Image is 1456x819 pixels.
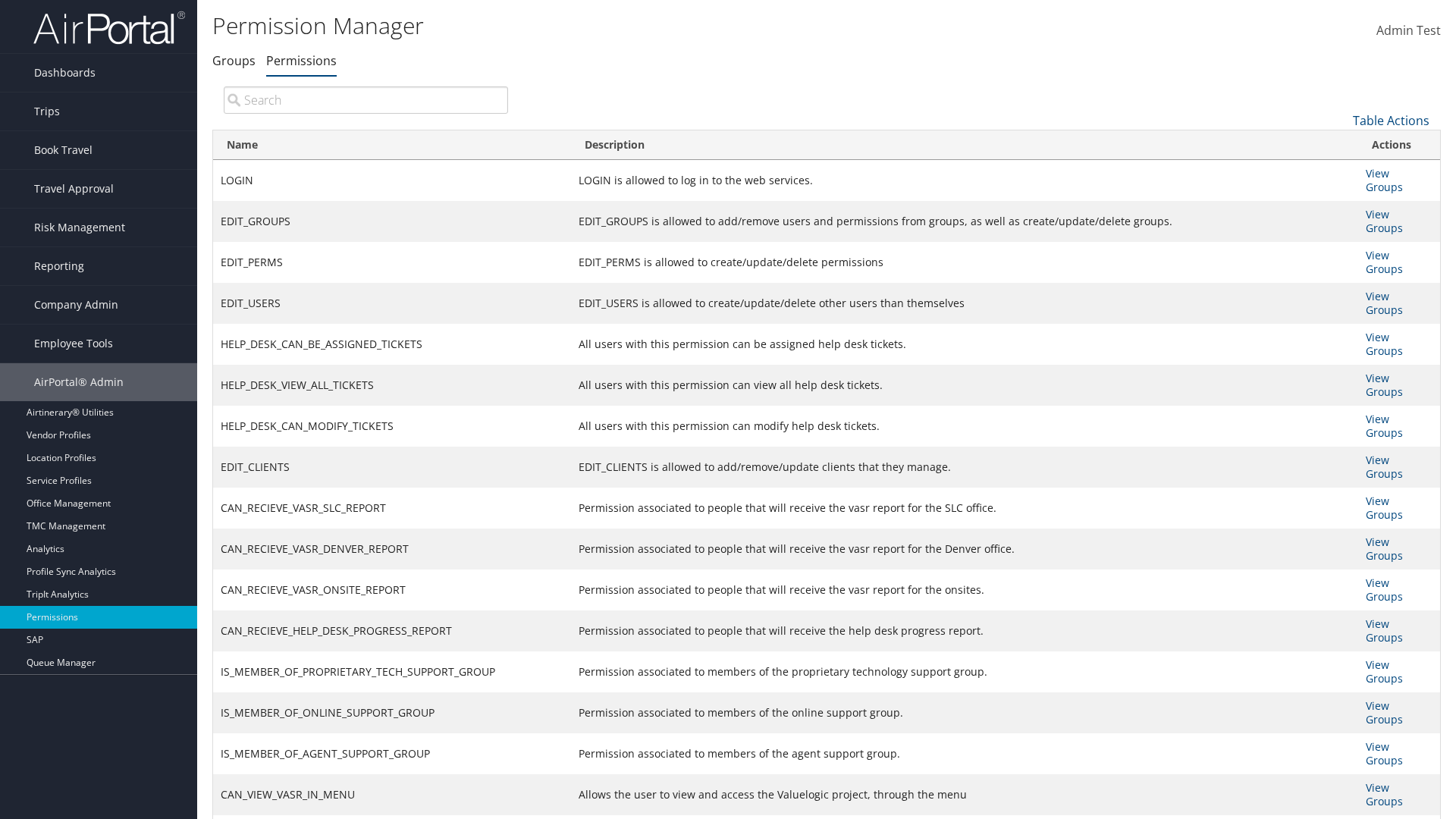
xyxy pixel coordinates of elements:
a: View Groups [1366,371,1403,399]
span: Book Travel [34,131,93,169]
a: Groups [212,52,256,69]
span: AirPortal® Admin [34,363,124,401]
td: CAN_RECIEVE_VASR_DENVER_REPORT [213,529,571,570]
td: IS_MEMBER_OF_ONLINE_SUPPORT_GROUP [213,692,571,733]
td: CAN_RECIEVE_HELP_DESK_PROGRESS_REPORT [213,610,571,651]
td: EDIT_GROUPS [213,201,571,242]
td: All users with this permission can modify help desk tickets. [571,406,1358,447]
h1: Permission Manager [212,10,1031,42]
td: Permission associated to people that will receive the vasr report for the onsites. [571,570,1358,610]
a: View Groups [1366,576,1403,604]
a: View Groups [1366,494,1403,522]
td: EDIT_USERS is allowed to create/update/delete other users than themselves [571,283,1358,324]
td: All users with this permission can be assigned help desk tickets. [571,324,1358,365]
a: View Groups [1366,166,1403,194]
td: IS_MEMBER_OF_PROPRIETARY_TECH_SUPPORT_GROUP [213,651,571,692]
td: Permission associated to people that will receive the help desk progress report. [571,610,1358,651]
a: Admin Test [1376,8,1441,55]
a: View Groups [1366,412,1403,440]
span: Risk Management [34,209,125,246]
td: Permission associated to people that will receive the vasr report for the Denver office. [571,529,1358,570]
td: CAN_RECIEVE_VASR_ONSITE_REPORT [213,570,571,610]
img: airportal-logo.png [33,10,185,45]
span: Admin Test [1376,22,1441,39]
span: Trips [34,93,60,130]
a: View Groups [1366,248,1403,276]
td: HELP_DESK_VIEW_ALL_TICKETS [213,365,571,406]
a: View Groups [1366,330,1403,358]
td: CAN_VIEW_VASR_IN_MENU [213,774,571,815]
th: Description: activate to sort column ascending [571,130,1358,160]
a: View Groups [1366,739,1403,767]
span: Travel Approval [34,170,114,208]
td: Permission associated to members of the agent support group. [571,733,1358,774]
input: Search [224,86,508,114]
span: Company Admin [34,286,118,324]
a: Permissions [266,52,337,69]
td: HELP_DESK_CAN_BE_ASSIGNED_TICKETS [213,324,571,365]
td: Permission associated to members of the online support group. [571,692,1358,733]
a: View Groups [1366,535,1403,563]
a: View Groups [1366,780,1403,808]
a: View Groups [1366,657,1403,686]
td: LOGIN [213,160,571,201]
a: Table Actions [1353,112,1429,129]
td: EDIT_CLIENTS [213,447,571,488]
span: Reporting [34,247,84,285]
span: Dashboards [34,54,96,92]
td: CAN_RECIEVE_VASR_SLC_REPORT [213,488,571,529]
td: EDIT_GROUPS is allowed to add/remove users and permissions from groups, as well as create/update/... [571,201,1358,242]
a: View Groups [1366,289,1403,317]
td: EDIT_PERMS [213,242,571,283]
a: View Groups [1366,453,1403,481]
td: All users with this permission can view all help desk tickets. [571,365,1358,406]
span: Employee Tools [34,325,113,362]
a: View Groups [1366,698,1403,726]
a: View Groups [1366,207,1403,235]
td: LOGIN is allowed to log in to the web services. [571,160,1358,201]
td: EDIT_USERS [213,283,571,324]
td: IS_MEMBER_OF_AGENT_SUPPORT_GROUP [213,733,571,774]
td: EDIT_CLIENTS is allowed to add/remove/update clients that they manage. [571,447,1358,488]
td: HELP_DESK_CAN_MODIFY_TICKETS [213,406,571,447]
td: Permission associated to people that will receive the vasr report for the SLC office. [571,488,1358,529]
td: Allows the user to view and access the Valuelogic project, through the menu [571,774,1358,815]
td: Permission associated to members of the proprietary technology support group. [571,651,1358,692]
th: Name: activate to sort column ascending [213,130,571,160]
td: EDIT_PERMS is allowed to create/update/delete permissions [571,242,1358,283]
th: Actions [1358,130,1440,160]
a: View Groups [1366,617,1403,645]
